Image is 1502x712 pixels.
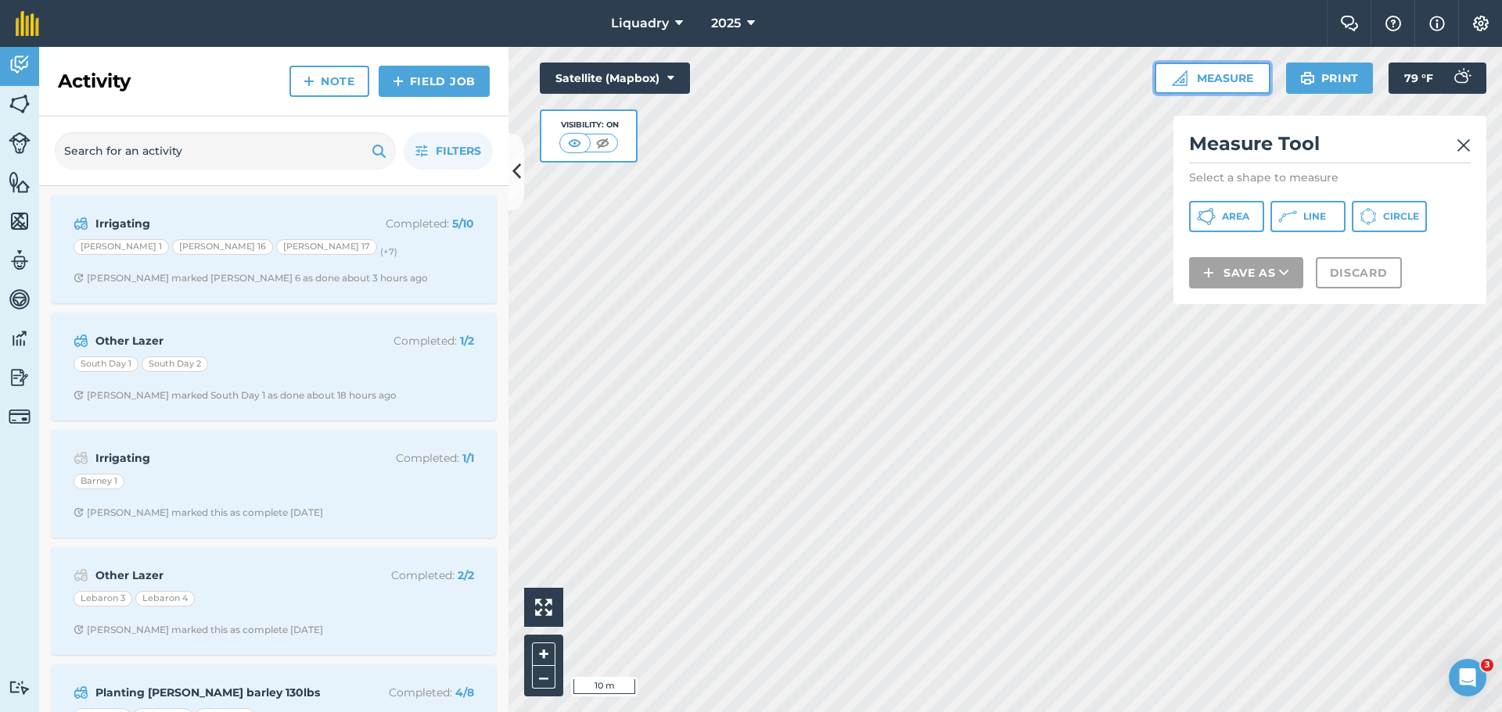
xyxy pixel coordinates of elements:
small: (+ 7 ) [380,246,397,257]
button: Line [1270,201,1346,232]
img: A cog icon [1471,16,1490,31]
a: IrrigatingCompleted: 5/10[PERSON_NAME] 1[PERSON_NAME] 16[PERSON_NAME] 17(+7)Clock with arrow poin... [61,205,487,294]
button: Save as [1189,257,1303,288]
img: Clock with arrow pointing clockwise [74,624,84,635]
strong: 2 / 2 [458,568,474,582]
img: svg+xml;base64,PHN2ZyB4bWxucz0iaHR0cDovL3d3dy53My5vcmcvMjAwMC9zdmciIHdpZHRoPSI1NiIgaGVpZ2h0PSI2MC... [9,170,31,194]
h2: Measure Tool [1189,131,1471,163]
span: Line [1303,210,1326,223]
div: [PERSON_NAME] 1 [74,239,169,255]
span: 79 ° F [1404,63,1433,94]
img: svg+xml;base64,PD94bWwgdmVyc2lvbj0iMS4wIiBlbmNvZGluZz0idXRmLTgiPz4KPCEtLSBHZW5lcmF0b3I6IEFkb2JlIE... [9,327,31,350]
img: A question mark icon [1384,16,1403,31]
a: IrrigatingCompleted: 1/1Barney 1Clock with arrow pointing clockwise[PERSON_NAME] marked this as c... [61,439,487,528]
strong: Planting [PERSON_NAME] barley 130lbs [95,684,343,701]
img: svg+xml;base64,PHN2ZyB4bWxucz0iaHR0cDovL3d3dy53My5vcmcvMjAwMC9zdmciIHdpZHRoPSIxOSIgaGVpZ2h0PSIyNC... [1300,69,1315,88]
strong: 1 / 1 [462,451,474,465]
strong: Other Lazer [95,567,343,584]
p: Completed : [350,567,474,584]
a: Note [289,66,369,97]
img: svg+xml;base64,PD94bWwgdmVyc2lvbj0iMS4wIiBlbmNvZGluZz0idXRmLTgiPz4KPCEtLSBHZW5lcmF0b3I6IEFkb2JlIE... [9,406,31,428]
span: Filters [436,142,481,159]
div: Lebaron 3 [74,591,132,606]
span: 2025 [711,14,741,33]
button: 79 °F [1389,63,1486,94]
img: svg+xml;base64,PD94bWwgdmVyc2lvbj0iMS4wIiBlbmNvZGluZz0idXRmLTgiPz4KPCEtLSBHZW5lcmF0b3I6IEFkb2JlIE... [74,566,88,585]
div: South Day 2 [142,356,208,372]
span: Circle [1383,210,1419,223]
img: svg+xml;base64,PHN2ZyB4bWxucz0iaHR0cDovL3d3dy53My5vcmcvMjAwMC9zdmciIHdpZHRoPSIxOSIgaGVpZ2h0PSIyNC... [372,141,386,160]
strong: Other Lazer [95,332,343,349]
button: Discard [1316,257,1402,288]
div: [PERSON_NAME] marked this as complete [DATE] [74,624,323,636]
img: svg+xml;base64,PHN2ZyB4bWxucz0iaHR0cDovL3d3dy53My5vcmcvMjAwMC9zdmciIHdpZHRoPSI1NiIgaGVpZ2h0PSI2MC... [9,209,31,233]
div: [PERSON_NAME] 16 [172,239,273,255]
img: svg+xml;base64,PHN2ZyB4bWxucz0iaHR0cDovL3d3dy53My5vcmcvMjAwMC9zdmciIHdpZHRoPSI1MCIgaGVpZ2h0PSI0MC... [593,135,613,151]
button: Filters [404,132,493,170]
strong: Irrigating [95,215,343,232]
div: [PERSON_NAME] marked this as complete [DATE] [74,506,323,519]
p: Completed : [350,449,474,467]
img: Two speech bubbles overlapping with the left bubble in the forefront [1340,16,1359,31]
button: Satellite (Mapbox) [540,63,690,94]
p: Completed : [350,332,474,349]
div: [PERSON_NAME] marked South Day 1 as done about 18 hours ago [74,389,397,402]
button: Measure [1155,63,1270,94]
input: Search for an activity [55,132,396,170]
img: Four arrows, one pointing top left, one top right, one bottom right and the last bottom left [535,599,552,616]
img: svg+xml;base64,PD94bWwgdmVyc2lvbj0iMS4wIiBlbmNvZGluZz0idXRmLTgiPz4KPCEtLSBHZW5lcmF0b3I6IEFkb2JlIE... [74,331,88,350]
h2: Activity [58,69,131,94]
button: Circle [1352,201,1427,232]
img: svg+xml;base64,PD94bWwgdmVyc2lvbj0iMS4wIiBlbmNvZGluZz0idXRmLTgiPz4KPCEtLSBHZW5lcmF0b3I6IEFkb2JlIE... [74,449,88,467]
a: Other LazerCompleted: 1/2South Day 1South Day 2Clock with arrow pointing clockwise[PERSON_NAME] m... [61,322,487,411]
img: svg+xml;base64,PD94bWwgdmVyc2lvbj0iMS4wIiBlbmNvZGluZz0idXRmLTgiPz4KPCEtLSBHZW5lcmF0b3I6IEFkb2JlIE... [74,214,88,233]
button: – [532,666,555,689]
img: svg+xml;base64,PD94bWwgdmVyc2lvbj0iMS4wIiBlbmNvZGluZz0idXRmLTgiPz4KPCEtLSBHZW5lcmF0b3I6IEFkb2JlIE... [9,249,31,272]
img: svg+xml;base64,PHN2ZyB4bWxucz0iaHR0cDovL3d3dy53My5vcmcvMjAwMC9zdmciIHdpZHRoPSI1NiIgaGVpZ2h0PSI2MC... [9,92,31,116]
img: Clock with arrow pointing clockwise [74,507,84,517]
img: svg+xml;base64,PD94bWwgdmVyc2lvbj0iMS4wIiBlbmNvZGluZz0idXRmLTgiPz4KPCEtLSBHZW5lcmF0b3I6IEFkb2JlIE... [74,683,88,702]
strong: 5 / 10 [452,216,474,231]
span: Liquadry [611,14,669,33]
div: South Day 1 [74,356,138,372]
button: + [532,642,555,666]
strong: 4 / 8 [455,685,474,699]
span: Area [1222,210,1249,223]
img: svg+xml;base64,PD94bWwgdmVyc2lvbj0iMS4wIiBlbmNvZGluZz0idXRmLTgiPz4KPCEtLSBHZW5lcmF0b3I6IEFkb2JlIE... [9,366,31,389]
a: Field Job [379,66,490,97]
p: Completed : [350,215,474,232]
img: svg+xml;base64,PD94bWwgdmVyc2lvbj0iMS4wIiBlbmNvZGluZz0idXRmLTgiPz4KPCEtLSBHZW5lcmF0b3I6IEFkb2JlIE... [9,680,31,695]
div: Lebaron 4 [135,591,195,606]
img: svg+xml;base64,PHN2ZyB4bWxucz0iaHR0cDovL3d3dy53My5vcmcvMjAwMC9zdmciIHdpZHRoPSI1MCIgaGVpZ2h0PSI0MC... [565,135,584,151]
img: svg+xml;base64,PD94bWwgdmVyc2lvbj0iMS4wIiBlbmNvZGluZz0idXRmLTgiPz4KPCEtLSBHZW5lcmF0b3I6IEFkb2JlIE... [1446,63,1477,94]
img: svg+xml;base64,PHN2ZyB4bWxucz0iaHR0cDovL3d3dy53My5vcmcvMjAwMC9zdmciIHdpZHRoPSIyMiIgaGVpZ2h0PSIzMC... [1457,136,1471,155]
img: svg+xml;base64,PHN2ZyB4bWxucz0iaHR0cDovL3d3dy53My5vcmcvMjAwMC9zdmciIHdpZHRoPSIxNCIgaGVpZ2h0PSIyNC... [393,72,404,91]
strong: 1 / 2 [460,334,474,348]
img: svg+xml;base64,PD94bWwgdmVyc2lvbj0iMS4wIiBlbmNvZGluZz0idXRmLTgiPz4KPCEtLSBHZW5lcmF0b3I6IEFkb2JlIE... [9,53,31,77]
img: svg+xml;base64,PD94bWwgdmVyc2lvbj0iMS4wIiBlbmNvZGluZz0idXRmLTgiPz4KPCEtLSBHZW5lcmF0b3I6IEFkb2JlIE... [9,288,31,311]
img: Clock with arrow pointing clockwise [74,390,84,400]
p: Completed : [350,684,474,701]
a: Other LazerCompleted: 2/2Lebaron 3Lebaron 4Clock with arrow pointing clockwise[PERSON_NAME] marke... [61,556,487,646]
img: svg+xml;base64,PHN2ZyB4bWxucz0iaHR0cDovL3d3dy53My5vcmcvMjAwMC9zdmciIHdpZHRoPSIxNCIgaGVpZ2h0PSIyNC... [304,72,314,91]
img: svg+xml;base64,PHN2ZyB4bWxucz0iaHR0cDovL3d3dy53My5vcmcvMjAwMC9zdmciIHdpZHRoPSIxNyIgaGVpZ2h0PSIxNy... [1429,14,1445,33]
button: Print [1286,63,1374,94]
img: svg+xml;base64,PD94bWwgdmVyc2lvbj0iMS4wIiBlbmNvZGluZz0idXRmLTgiPz4KPCEtLSBHZW5lcmF0b3I6IEFkb2JlIE... [9,132,31,154]
img: Ruler icon [1172,70,1188,86]
p: Select a shape to measure [1189,170,1471,185]
img: fieldmargin Logo [16,11,39,36]
span: 3 [1481,659,1493,671]
img: svg+xml;base64,PHN2ZyB4bWxucz0iaHR0cDovL3d3dy53My5vcmcvMjAwMC9zdmciIHdpZHRoPSIxNCIgaGVpZ2h0PSIyNC... [1203,263,1214,282]
div: Visibility: On [559,119,619,131]
strong: Irrigating [95,449,343,467]
button: Area [1189,201,1264,232]
div: [PERSON_NAME] 17 [276,239,377,255]
iframe: Intercom live chat [1449,659,1486,696]
div: Barney 1 [74,474,124,489]
img: Clock with arrow pointing clockwise [74,273,84,283]
div: [PERSON_NAME] marked [PERSON_NAME] 6 as done about 3 hours ago [74,272,428,284]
